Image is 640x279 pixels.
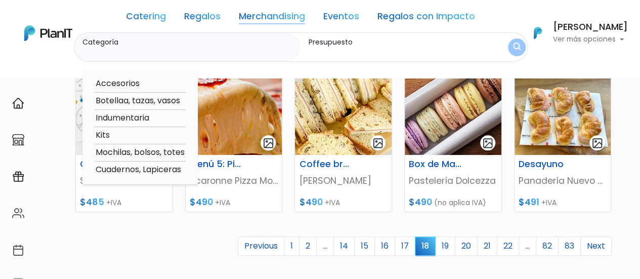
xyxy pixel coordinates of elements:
a: Eventos [323,12,359,24]
img: thumb_2-1_producto_5.png [186,66,282,155]
a: Previous [238,236,284,256]
p: SELLIN [80,174,168,187]
a: 15 [354,236,375,256]
img: campaigns-02234683943229c281be62815700db0a1741e53638e28bf9629b52c665b00959.svg [12,171,24,183]
option: Cuadernos, Lapiceras [95,164,186,176]
img: thumb_PHOTO-2021-09-21-17-07-49portada.jpg [295,66,392,155]
span: +IVA [324,197,339,208]
img: search_button-432b6d5273f82d61273b3651a40e1bd1b912527efae98b1b7a1b2c0702e16a8d.svg [513,43,521,52]
a: 1 [284,236,300,256]
a: gallery-light Cuadro para pintar SELLIN $485 +IVA [75,65,173,212]
span: +IVA [106,197,121,208]
img: PlanIt Logo [24,25,72,41]
label: Categoría [82,37,297,48]
a: Regalos [184,12,221,24]
a: 19 [435,236,455,256]
a: 83 [558,236,581,256]
p: Ver más opciones [553,36,628,43]
span: (no aplica IVA) [434,197,486,208]
a: gallery-light Coffee break 6 [PERSON_NAME] $490 +IVA [294,65,392,212]
span: $491 [519,196,539,208]
span: $490 [299,196,322,208]
img: thumb_portada2.jpg [405,66,501,155]
img: home-e721727adea9d79c4d83392d1f703f7f8bce08238fde08b1acbfd93340b81755.svg [12,97,24,109]
span: $490 [409,196,432,208]
a: 17 [395,236,415,256]
img: gallery-light [591,137,603,149]
a: Merchandising [239,12,305,24]
option: Botellaa, tazas, vasos [95,95,186,107]
span: +IVA [541,197,557,208]
a: 21 [477,236,497,256]
img: PlanIt Logo [527,22,549,44]
option: Mochilas, bolsos, totes [95,146,186,159]
img: gallery-light [482,137,494,149]
a: 2 [299,236,317,256]
span: +IVA [215,197,230,208]
p: Pastelería Dolcezza [409,174,497,187]
h6: Box de Macarons [403,159,470,170]
div: ¿Necesitás ayuda? [52,10,146,29]
a: gallery-light Menú 5: Pizzetas + Tablas de Fiambres y Quesos. Scaronne Pizza Movil $490 +IVA [185,65,283,212]
img: gallery-light [263,137,274,149]
img: calendar-87d922413cdce8b2cf7b7f5f62616a5cf9e4887200fb71536465627b3292af00.svg [12,244,24,256]
a: gallery-light Desayuno Panadería Nuevo Pocitos $491 +IVA [514,65,612,212]
option: Kits [95,129,186,142]
img: people-662611757002400ad9ed0e3c099ab2801c6687ba6c219adb57efc949bc21e19d.svg [12,207,24,219]
button: PlanIt Logo [PERSON_NAME] Ver más opciones [521,20,628,46]
h6: Coffee break 6 [293,159,360,170]
h6: Desayuno [513,159,579,170]
a: 82 [536,236,559,256]
span: $490 [190,196,213,208]
p: Panadería Nuevo Pocitos [519,174,607,187]
a: Next [580,236,612,256]
p: Scaronne Pizza Movil [190,174,278,187]
a: Regalos con Impacto [377,12,475,24]
span: 18 [415,236,436,255]
img: marketplace-4ceaa7011d94191e9ded77b95e3339b90024bf715f7c57f8cf31f2d8c509eaba.svg [12,134,24,146]
h6: [PERSON_NAME] [553,23,628,32]
a: Catering [126,12,166,24]
img: gallery-light [372,137,384,149]
a: 14 [333,236,355,256]
p: [PERSON_NAME] [299,174,388,187]
option: Indumentaria [95,112,186,125]
a: 22 [497,236,519,256]
a: 16 [374,236,395,256]
img: thumb_Captura_de_pantalla_2025-07-30_113516.png [76,66,173,155]
a: 20 [455,236,478,256]
img: thumb_Captura_de_pantalla_2023-07-17_151714.jpg [515,66,611,155]
label: Presupuesto [309,37,478,48]
span: $485 [80,196,104,208]
a: gallery-light Box de Macarons Pastelería Dolcezza $490 (no aplica IVA) [404,65,502,212]
option: Accesorios [95,77,186,90]
h6: Menú 5: Pizzetas + Tablas de Fiambres y Quesos. [184,159,250,170]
